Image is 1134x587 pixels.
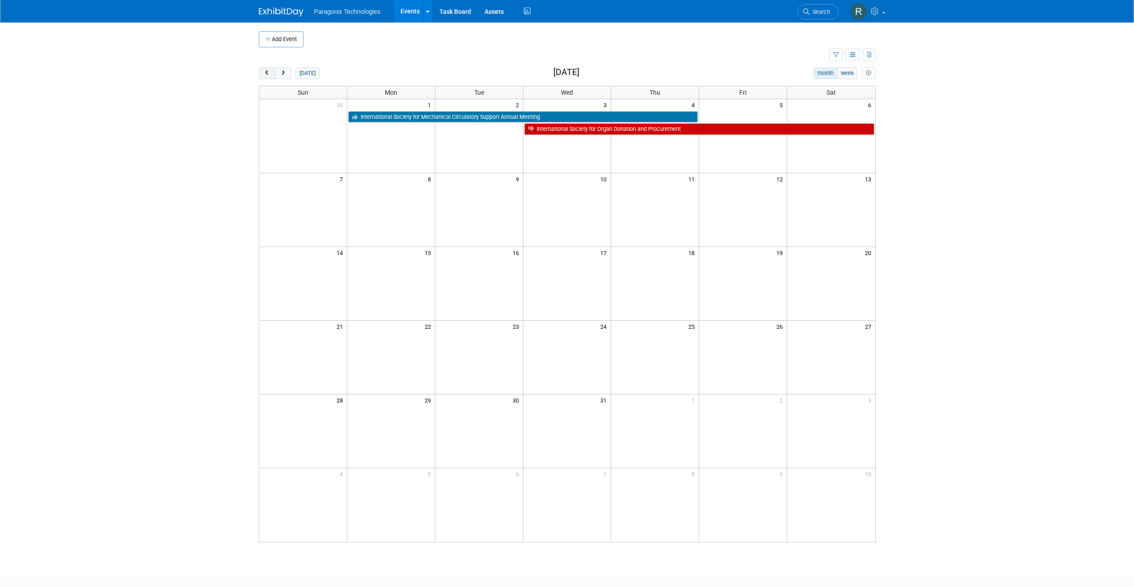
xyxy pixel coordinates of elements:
span: 7 [339,173,347,184]
span: 10 [599,173,611,184]
span: 1 [427,99,435,110]
button: prev [259,67,275,79]
button: week [837,67,857,79]
span: 30 [336,99,347,110]
span: 3 [603,99,611,110]
span: Mon [385,89,397,96]
span: 2 [515,99,523,110]
span: Paragonix Technologies [314,8,380,15]
span: 14 [336,247,347,258]
img: Rachel Jenkins [850,3,867,20]
span: 3 [867,394,875,406]
span: 18 [687,247,699,258]
a: International Society for Mechanical Circulatory Support Annual Meeting [348,111,698,123]
span: 15 [424,247,435,258]
span: Sun [298,89,308,96]
span: 4 [691,99,699,110]
a: International Society for Organ Donation and Procurement [524,123,874,135]
span: 22 [424,321,435,332]
span: 8 [427,173,435,184]
span: 6 [867,99,875,110]
i: Personalize Calendar [866,71,872,76]
span: Wed [561,89,573,96]
span: Fri [739,89,746,96]
span: 2 [779,394,787,406]
a: Search [797,4,839,20]
span: 12 [776,173,787,184]
button: Add Event [259,31,304,47]
span: 26 [776,321,787,332]
span: 28 [336,394,347,406]
span: 25 [687,321,699,332]
span: 16 [512,247,523,258]
span: 4 [339,468,347,479]
span: 5 [779,99,787,110]
span: Search [809,8,830,15]
span: 24 [599,321,611,332]
span: 19 [776,247,787,258]
span: 13 [864,173,875,184]
img: ExhibitDay [259,8,304,17]
span: 1 [691,394,699,406]
span: 9 [515,173,523,184]
button: month [814,67,837,79]
span: Sat [826,89,836,96]
button: [DATE] [295,67,319,79]
span: 29 [424,394,435,406]
span: 23 [512,321,523,332]
button: myCustomButton [862,67,875,79]
span: 8 [691,468,699,479]
span: 7 [603,468,611,479]
span: Thu [649,89,660,96]
h2: [DATE] [553,67,579,77]
span: 31 [599,394,611,406]
span: 21 [336,321,347,332]
span: 10 [864,468,875,479]
span: 17 [599,247,611,258]
span: 20 [864,247,875,258]
span: 11 [687,173,699,184]
span: 9 [779,468,787,479]
span: 27 [864,321,875,332]
span: 5 [427,468,435,479]
button: next [275,67,291,79]
span: 6 [515,468,523,479]
span: Tue [474,89,484,96]
span: 30 [512,394,523,406]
